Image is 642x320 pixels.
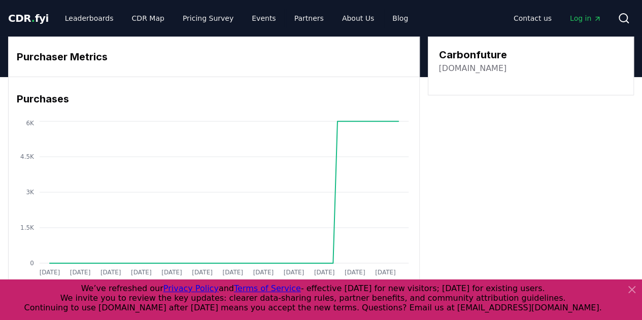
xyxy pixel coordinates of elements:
[192,269,213,276] tspan: [DATE]
[17,91,411,106] h3: Purchases
[40,269,60,276] tspan: [DATE]
[26,120,35,127] tspan: 6K
[8,11,49,25] a: CDR.fyi
[124,9,173,27] a: CDR Map
[20,153,35,160] tspan: 4.5K
[334,9,382,27] a: About Us
[314,269,335,276] tspan: [DATE]
[253,269,274,276] tspan: [DATE]
[562,9,610,27] a: Log in
[284,269,305,276] tspan: [DATE]
[175,9,242,27] a: Pricing Survey
[57,9,416,27] nav: Main
[8,12,49,24] span: CDR fyi
[286,9,332,27] a: Partners
[57,9,122,27] a: Leaderboards
[505,9,560,27] a: Contact us
[100,269,121,276] tspan: [DATE]
[438,47,506,62] h3: Carbonfuture
[26,189,35,196] tspan: 3K
[223,269,244,276] tspan: [DATE]
[20,224,35,231] tspan: 1.5K
[161,269,182,276] tspan: [DATE]
[505,9,610,27] nav: Main
[384,9,416,27] a: Blog
[375,269,396,276] tspan: [DATE]
[244,9,284,27] a: Events
[17,49,411,64] h3: Purchaser Metrics
[30,260,34,267] tspan: 0
[438,62,506,75] a: [DOMAIN_NAME]
[570,13,601,23] span: Log in
[131,269,152,276] tspan: [DATE]
[345,269,365,276] tspan: [DATE]
[70,269,91,276] tspan: [DATE]
[31,12,35,24] span: .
